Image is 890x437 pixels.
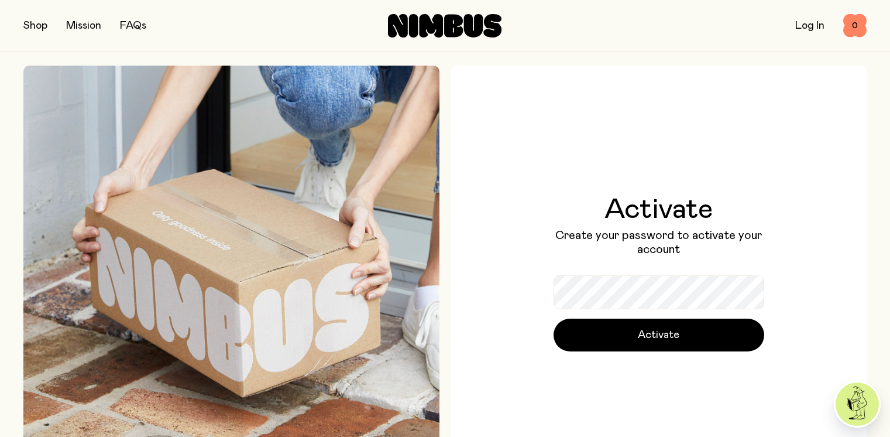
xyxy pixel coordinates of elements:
[554,319,764,351] button: Activate
[638,327,679,343] span: Activate
[66,21,101,31] a: Mission
[554,228,764,257] p: Create your password to activate your account
[836,383,879,426] img: agent
[843,14,867,37] button: 0
[120,21,146,31] a: FAQs
[554,196,764,224] h1: Activate
[795,21,824,31] a: Log In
